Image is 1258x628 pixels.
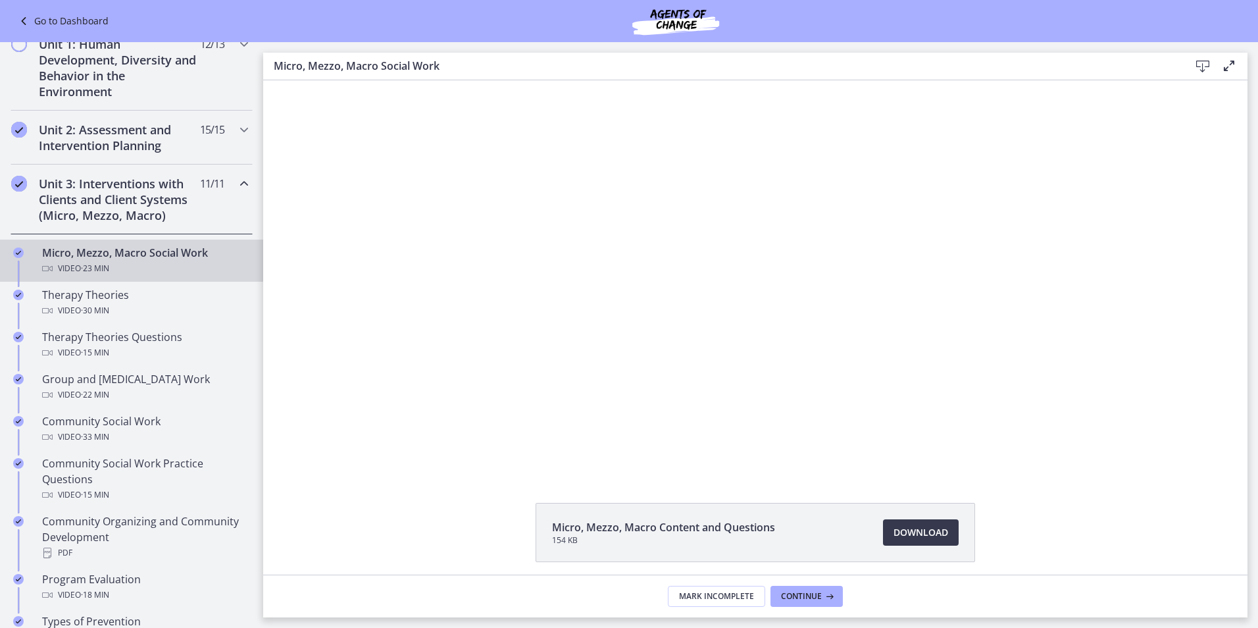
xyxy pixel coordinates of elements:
div: Video [42,429,247,445]
i: Completed [13,516,24,527]
span: 15 / 15 [200,122,224,138]
button: Continue [770,586,843,607]
i: Completed [13,574,24,585]
i: Completed [13,458,24,469]
span: Mark Incomplete [679,591,754,602]
h2: Unit 2: Assessment and Intervention Planning [39,122,199,153]
h3: Micro, Mezzo, Macro Social Work [274,58,1169,74]
div: PDF [42,545,247,561]
iframe: Video Lesson [263,80,1247,473]
div: Micro, Mezzo, Macro Social Work [42,245,247,276]
span: · 18 min [81,587,109,603]
div: Video [42,387,247,403]
span: · 15 min [81,487,109,503]
div: Video [42,303,247,319]
i: Completed [13,374,24,384]
div: Video [42,345,247,361]
div: Video [42,587,247,603]
a: Go to Dashboard [16,13,109,29]
span: Micro, Mezzo, Macro Content and Questions [552,519,775,535]
button: Mark Incomplete [668,586,765,607]
h2: Unit 1: Human Development, Diversity and Behavior in the Environment [39,36,199,99]
div: Video [42,487,247,503]
img: Agents of Change Social Work Test Prep [597,5,755,37]
i: Completed [13,290,24,300]
div: Community Social Work Practice Questions [42,456,247,503]
div: Program Evaluation [42,571,247,603]
span: · 33 min [81,429,109,445]
i: Completed [13,616,24,627]
span: · 15 min [81,345,109,361]
i: Completed [11,176,27,192]
span: Continue [781,591,822,602]
a: Download [883,519,959,546]
i: Completed [13,416,24,427]
span: 12 / 13 [200,36,224,52]
div: Community Organizing and Community Development [42,513,247,561]
div: Community Social Work [42,413,247,445]
div: Therapy Theories [42,287,247,319]
span: 154 KB [552,535,775,546]
span: Download [893,525,948,540]
span: · 30 min [81,303,109,319]
span: · 23 min [81,261,109,276]
i: Completed [13,248,24,258]
div: Group and [MEDICAL_DATA] Work [42,371,247,403]
div: Therapy Theories Questions [42,329,247,361]
div: Video [42,261,247,276]
span: · 22 min [81,387,109,403]
i: Completed [13,332,24,342]
span: 11 / 11 [200,176,224,192]
i: Completed [11,122,27,138]
h2: Unit 3: Interventions with Clients and Client Systems (Micro, Mezzo, Macro) [39,176,199,223]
